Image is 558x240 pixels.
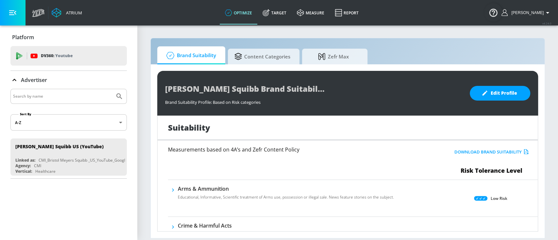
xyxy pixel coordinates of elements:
div: Brand Suitability Profile: Based on Risk categories [165,96,463,105]
a: optimize [220,1,257,24]
p: Youtube [55,52,73,59]
h1: Suitability [168,122,210,133]
a: Atrium [52,8,82,18]
a: measure [292,1,330,24]
h6: Crime & Harmful Acts [178,222,417,229]
button: Download Brand Suitability [453,147,530,157]
span: Edit Profile [483,89,517,97]
button: Open Resource Center [484,3,502,22]
p: Low Risk [491,195,507,202]
div: CMI_Bristol Meyers Squibb _US_YouTube_GoogleAds [39,157,134,163]
div: Advertiser [10,89,127,178]
div: [PERSON_NAME] Squibb US (YouTube)Linked as:CMI_Bristol Meyers Squibb _US_YouTube_GoogleAdsAgency:... [10,138,127,176]
span: Brand Suitability [164,48,216,63]
span: v 4.24.0 [542,22,551,25]
label: Sort By [19,112,33,116]
p: Platform [12,34,34,41]
p: Educational, Informative, Scientific treatment of Arms use, possession or illegal sale. News feat... [178,194,394,200]
p: Advertiser [21,76,47,84]
input: Search by name [13,92,112,101]
h6: Measurements based on 4A’s and Zefr Content Policy [168,147,414,152]
div: Platform [10,28,127,46]
div: Vertical: [15,168,32,174]
button: [PERSON_NAME] [501,9,551,17]
div: A-Z [10,114,127,131]
div: DV360: Youtube [10,46,127,66]
span: Content Categories [234,49,290,64]
div: Healthcare [35,168,56,174]
a: Report [330,1,364,24]
div: [PERSON_NAME] Squibb US (YouTube) [15,143,104,150]
span: Zefr Max [309,49,358,64]
nav: list of Advertiser [10,136,127,178]
span: Risk Tolerance Level [461,167,522,174]
div: Advertiser [10,71,127,89]
button: Edit Profile [470,86,530,101]
div: CMI [34,163,41,168]
div: Arms & AmmunitionEducational, Informative, Scientific treatment of Arms use, possession or illega... [178,185,394,204]
div: Agency: [15,163,31,168]
a: Target [257,1,292,24]
p: DV360: [41,52,73,59]
h6: Arms & Ammunition [178,185,394,192]
span: login as: jying@cmicompas.team [509,10,544,15]
div: Atrium [63,10,82,16]
div: Linked as: [15,157,35,163]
